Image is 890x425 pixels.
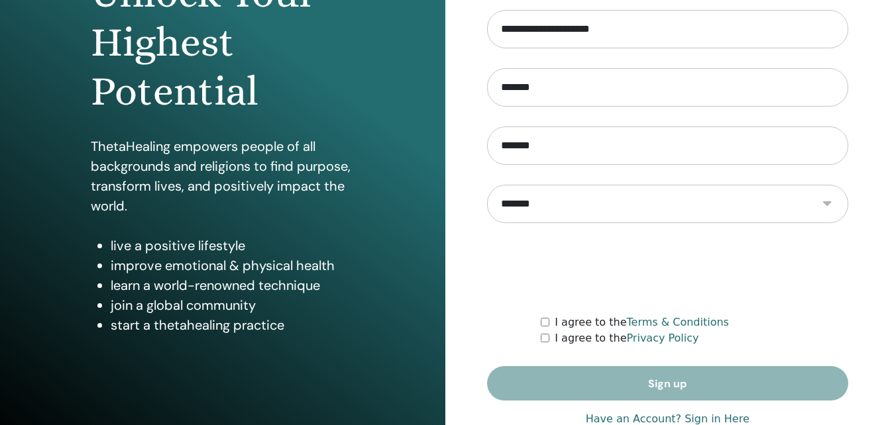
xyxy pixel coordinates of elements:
[626,316,728,328] a: Terms & Conditions
[111,236,355,256] li: live a positive lifestyle
[111,275,355,295] li: learn a world-renowned technique
[555,314,729,330] label: I agree to the
[111,295,355,315] li: join a global community
[91,136,355,216] p: ThetaHealing empowers people of all backgrounds and religions to find purpose, transform lives, a...
[111,315,355,335] li: start a thetahealing practice
[555,330,698,346] label: I agree to the
[567,243,768,295] iframe: reCAPTCHA
[626,332,698,344] a: Privacy Policy
[111,256,355,275] li: improve emotional & physical health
